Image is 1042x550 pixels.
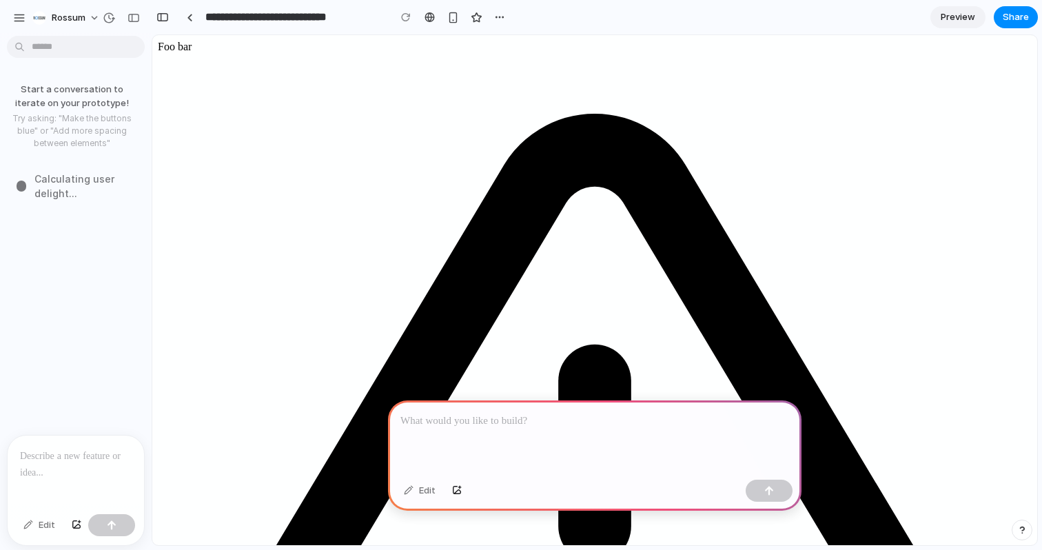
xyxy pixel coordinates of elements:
[34,172,143,201] span: Calculating user delight ...
[930,6,985,28] a: Preview
[52,11,85,25] span: Rossum
[6,6,39,17] span: Foo bar
[941,10,975,24] span: Preview
[6,83,138,110] p: Start a conversation to iterate on your prototype!
[27,7,107,29] button: Rossum
[1003,10,1029,24] span: Share
[6,112,138,150] p: Try asking: "Make the buttons blue" or "Add more spacing between elements"
[994,6,1038,28] button: Share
